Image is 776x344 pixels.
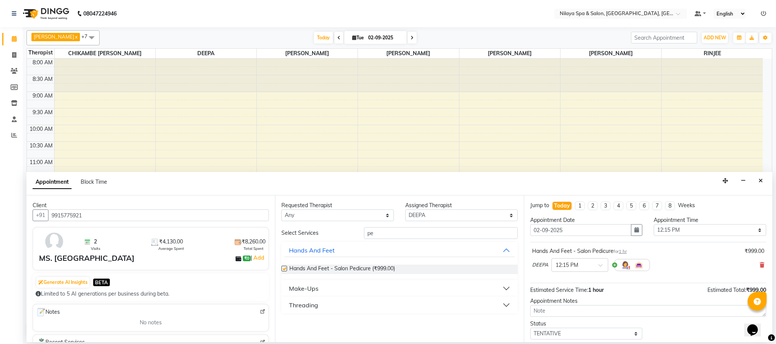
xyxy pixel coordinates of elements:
span: RINJEE [662,49,763,58]
span: Today [314,32,333,43]
small: for [614,249,627,254]
span: [PERSON_NAME] [34,34,74,40]
iframe: chat widget [744,314,768,336]
div: Hands And Feet [289,246,335,255]
div: Therapist [27,49,54,57]
button: Threading [284,298,514,312]
input: Search Appointment [631,32,697,43]
span: [PERSON_NAME] [459,49,560,58]
span: Total Spent [244,246,264,251]
div: 8:30 AM [31,75,54,83]
div: Limited to 5 AI generations per business during beta. [36,290,266,298]
button: ADD NEW [702,33,728,43]
div: Assigned Therapist [405,201,518,209]
img: avatar [43,231,65,253]
div: 9:00 AM [31,92,54,100]
span: Tue [350,35,366,40]
span: 1 hour [588,287,604,293]
div: Appointment Time [654,216,766,224]
li: 2 [588,201,598,210]
div: Weeks [678,201,695,209]
div: Select Services [276,229,358,237]
a: Add [252,253,265,262]
div: 10:30 AM [28,142,54,150]
button: Hands And Feet [284,243,514,257]
span: DEEPA [156,49,256,58]
div: Appointment Date [530,216,643,224]
span: ₹0 [243,256,251,262]
span: Block Time [81,178,107,185]
span: ₹8,260.00 [242,238,265,246]
span: Estimated Total: [707,287,746,293]
b: 08047224946 [83,3,117,24]
span: [PERSON_NAME] [358,49,459,58]
li: 7 [652,201,662,210]
span: CHIKAMBE [PERSON_NAME] [55,49,155,58]
button: Close [755,175,766,187]
div: ₹999.00 [745,247,764,255]
span: 1 hr [619,249,627,254]
div: Requested Therapist [281,201,394,209]
li: 3 [601,201,610,210]
div: 11:00 AM [28,158,54,166]
span: Estimated Service Time: [530,287,588,293]
span: Visits [91,246,100,251]
div: Appointment Notes [530,297,766,305]
li: 8 [665,201,675,210]
li: 1 [575,201,585,210]
div: Hands And Feet - Salon Pedicure [532,247,627,255]
input: 2025-09-02 [366,32,404,43]
div: Status [530,320,643,328]
div: Threading [289,301,318,310]
li: 6 [639,201,649,210]
img: logo [19,3,71,24]
span: ADD NEW [704,35,726,40]
span: BETA [93,279,110,286]
span: ₹999.00 [746,287,766,293]
img: Hairdresser.png [621,260,630,270]
span: +7 [81,33,93,39]
span: Average Spent [158,246,184,251]
div: Jump to [530,201,549,209]
button: Generate AI Insights [36,277,89,288]
li: 5 [626,201,636,210]
div: 8:00 AM [31,59,54,67]
div: Make-Ups [289,284,319,293]
input: yyyy-mm-dd [530,224,632,236]
span: DEEPA [532,261,548,269]
span: Hands And Feet - Salon Pedicure (₹999.00) [289,265,395,274]
span: [PERSON_NAME] [257,49,358,58]
span: Notes [36,307,60,317]
button: Make-Ups [284,282,514,295]
span: 2 [94,238,97,246]
span: ₹4,130.00 [159,238,183,246]
span: Appointment [33,175,72,189]
li: 4 [614,201,623,210]
input: Search by service name [364,227,518,239]
input: Search by Name/Mobile/Email/Code [48,209,269,221]
span: | [251,253,265,262]
div: Today [554,202,570,210]
span: No notes [140,319,162,327]
div: MS. [GEOGRAPHIC_DATA] [39,253,134,264]
div: 9:30 AM [31,108,54,116]
span: [PERSON_NAME] [561,49,661,58]
div: 10:00 AM [28,125,54,133]
a: x [74,34,78,40]
button: +91 [33,209,48,221]
img: Interior.png [634,260,643,270]
div: Client [33,201,269,209]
